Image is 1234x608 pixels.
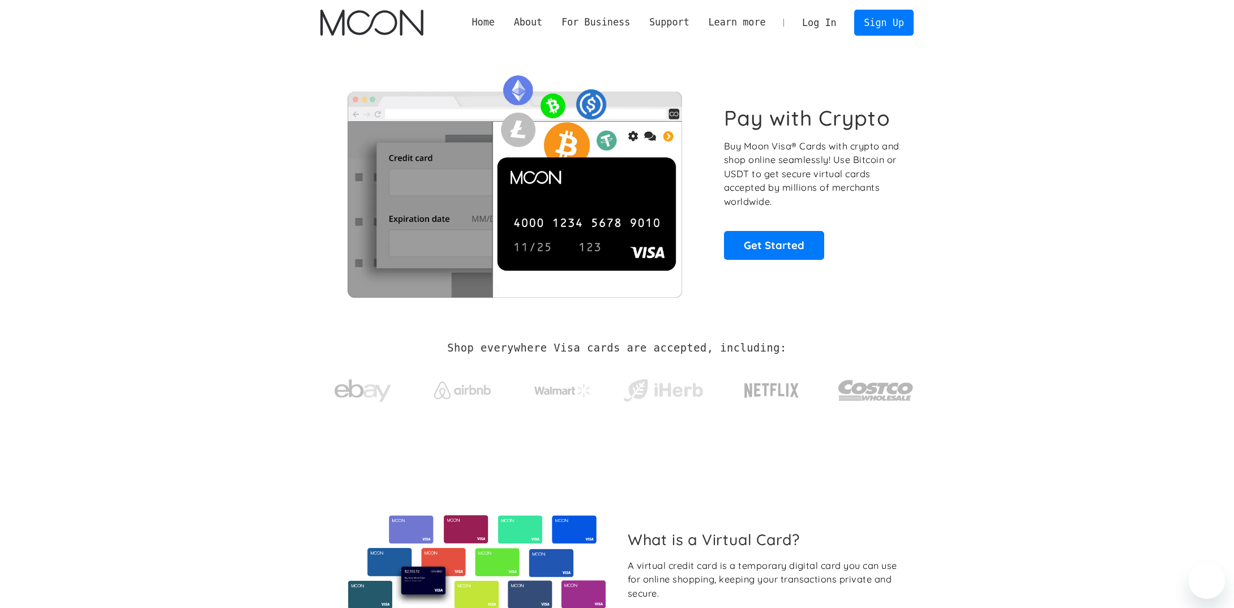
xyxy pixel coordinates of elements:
a: Sign Up [854,10,913,35]
img: Walmart [534,384,591,397]
img: Costco [838,369,914,412]
h2: What is a Virtual Card? [628,530,905,549]
div: Support [640,15,699,29]
div: Support [649,15,689,29]
div: For Business [552,15,640,29]
a: Costco [838,358,914,417]
div: About [514,15,543,29]
a: Airbnb [421,370,505,405]
img: Moon Logo [320,10,423,36]
iframe: Button to launch messaging window [1189,563,1225,599]
a: iHerb [621,365,705,411]
h1: Pay with Crypto [724,105,890,131]
img: Airbnb [434,382,491,399]
img: Moon Cards let you spend your crypto anywhere Visa is accepted. [320,67,708,297]
a: Home [462,15,504,29]
div: Learn more [699,15,775,29]
a: Walmart [521,372,605,403]
p: Buy Moon Visa® Cards with crypto and shop online seamlessly! Use Bitcoin or USDT to get secure vi... [724,139,901,209]
a: Log In [792,10,846,35]
a: Get Started [724,231,824,259]
div: A virtual credit card is a temporary digital card you can use for online shopping, keeping your t... [628,559,905,601]
img: ebay [335,373,391,409]
a: home [320,10,423,36]
div: For Business [562,15,630,29]
div: About [504,15,552,29]
h2: Shop everywhere Visa cards are accepted, including: [447,342,786,354]
div: Learn more [708,15,765,29]
img: Netflix [743,376,800,405]
a: ebay [320,362,405,414]
img: iHerb [621,376,705,405]
a: Netflix [721,365,822,410]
